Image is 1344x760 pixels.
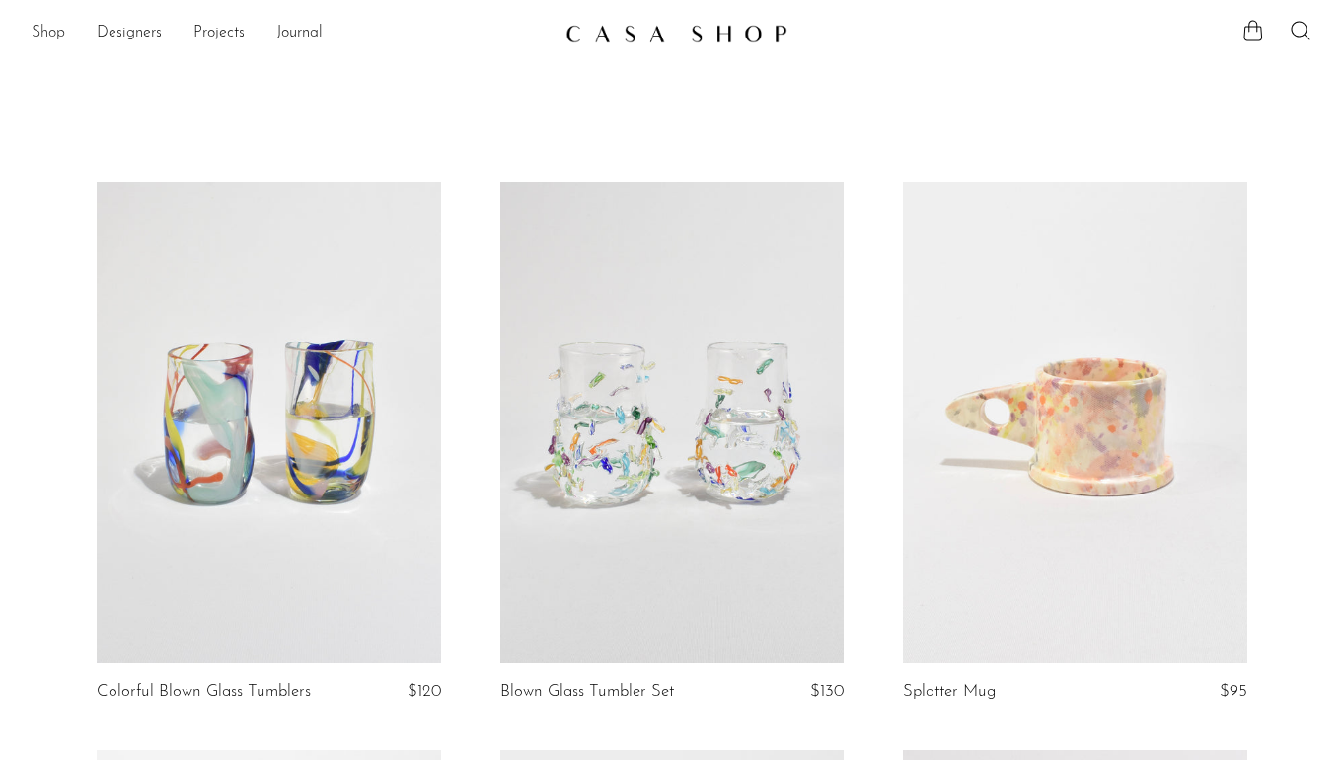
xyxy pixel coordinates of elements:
span: $120 [408,683,441,700]
a: Projects [193,21,245,46]
a: Blown Glass Tumbler Set [500,683,674,701]
a: Designers [97,21,162,46]
nav: Desktop navigation [32,17,550,50]
a: Splatter Mug [903,683,996,701]
a: Journal [276,21,323,46]
a: Shop [32,21,65,46]
span: $95 [1220,683,1247,700]
a: Colorful Blown Glass Tumblers [97,683,311,701]
span: $130 [810,683,844,700]
ul: NEW HEADER MENU [32,17,550,50]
